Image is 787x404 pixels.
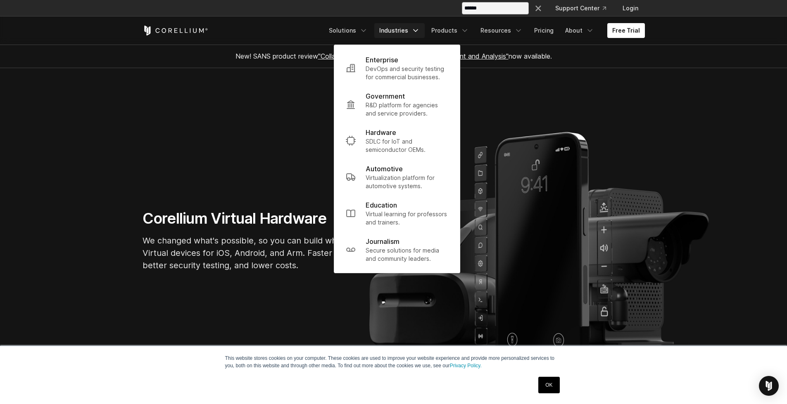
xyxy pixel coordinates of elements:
[476,23,528,38] a: Resources
[366,101,448,118] p: R&D platform for agencies and service providers.
[143,209,390,228] h1: Corellium Virtual Hardware
[324,23,645,38] div: Navigation Menu
[616,1,645,16] a: Login
[366,236,399,246] p: Journalism
[450,363,482,369] a: Privacy Policy.
[366,174,448,190] p: Virtualization platform for automotive systems.
[366,200,397,210] p: Education
[366,246,448,263] p: Secure solutions for media and community leaders.
[530,1,545,16] button: Search
[366,55,398,65] p: Enterprise
[560,23,599,38] a: About
[534,1,542,14] div: ×
[529,23,559,38] a: Pricing
[607,23,645,38] a: Free Trial
[339,232,455,268] a: Journalism Secure solutions for media and community leaders.
[143,234,390,272] p: We changed what's possible, so you can build what's next. Virtual devices for iOS, Android, and A...
[339,86,455,123] a: Government R&D platform for agencies and service providers.
[225,354,562,369] p: This website stores cookies on your computer. These cookies are used to improve your website expe...
[324,23,373,38] a: Solutions
[366,128,396,137] p: Hardware
[339,195,455,232] a: Education Virtual learning for professors and trainers.
[759,376,779,396] div: Open Intercom Messenger
[339,159,455,195] a: Automotive Virtualization platform for automotive systems.
[235,52,552,60] span: New! SANS product review now available.
[143,26,208,35] a: Corellium Home
[366,210,448,227] p: Virtual learning for professors and trainers.
[549,1,613,16] a: Support Center
[366,164,403,174] p: Automotive
[339,50,455,86] a: Enterprise DevOps and security testing for commercial businesses.
[366,91,405,101] p: Government
[374,23,425,38] a: Industries
[538,377,559,393] a: OK
[318,52,509,60] a: "Collaborative Mobile App Security Development and Analysis"
[524,1,645,16] div: Navigation Menu
[426,23,474,38] a: Products
[366,65,448,81] p: DevOps and security testing for commercial businesses.
[366,137,448,154] p: SDLC for IoT and semiconductor OEMs.
[339,123,455,159] a: Hardware SDLC for IoT and semiconductor OEMs.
